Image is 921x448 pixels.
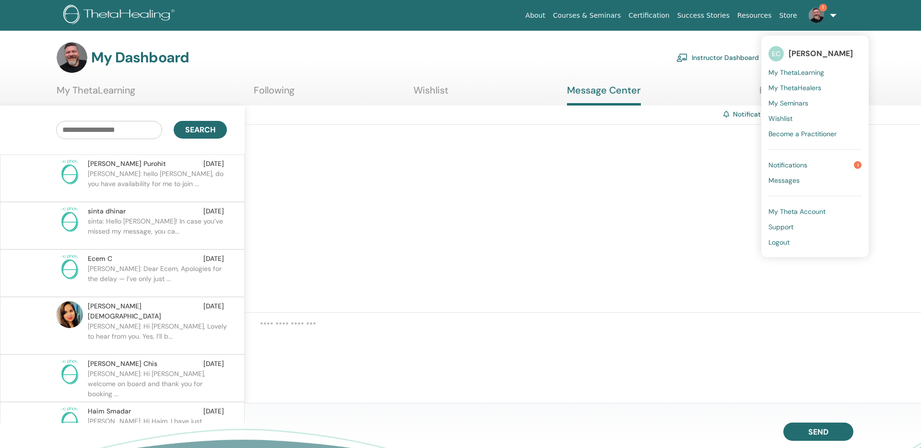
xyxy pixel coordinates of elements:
[819,4,827,12] span: 1
[57,42,87,73] img: default.jpg
[88,159,166,169] span: [PERSON_NAME] Purohit
[88,369,227,398] p: [PERSON_NAME]: Hi [PERSON_NAME], welcome on board and thank you for booking ...
[673,7,733,24] a: Success Stories
[768,99,808,107] span: My Seminars
[768,95,862,111] a: My Seminars
[567,84,641,106] a: Message Center
[625,7,673,24] a: Certification
[56,406,83,433] img: no-photo.png
[768,235,862,250] a: Logout
[254,84,295,103] a: Following
[56,206,83,233] img: no-photo.png
[783,423,853,441] button: Send
[88,359,157,369] span: [PERSON_NAME] Chis
[776,7,801,24] a: Store
[676,53,688,62] img: chalkboard-teacher.svg
[203,159,224,169] span: [DATE]
[88,254,112,264] span: Ecem C
[768,65,862,80] a: My ThetaLearning
[809,8,824,23] img: default.jpg
[203,254,224,264] span: [DATE]
[768,238,790,247] span: Logout
[808,427,828,437] span: Send
[88,264,227,293] p: [PERSON_NAME]: Dear Ecem, Apologies for the delay — I’ve only just ...
[761,35,869,257] ul: 1
[759,84,837,103] a: Help & Resources
[768,176,800,185] span: Messages
[768,126,862,141] a: Become a Practitioner
[56,301,83,328] img: default.jpg
[768,46,784,61] span: EC
[88,321,227,350] p: [PERSON_NAME]: Hi [PERSON_NAME], Lovely to hear from you. Yes, I’ll b...
[203,206,224,216] span: [DATE]
[88,406,131,416] span: Haim Smadar
[88,416,227,445] p: [PERSON_NAME]: Hi Haim, I have just received your registration for t...
[733,110,774,118] a: Notifications
[768,219,862,235] a: Support
[768,157,862,173] a: Notifications1
[768,43,862,65] a: EC[PERSON_NAME]
[854,161,862,169] span: 1
[203,301,224,321] span: [DATE]
[768,83,821,92] span: My ThetaHealers
[63,5,178,26] img: logo.png
[88,169,227,198] p: [PERSON_NAME]: hello [PERSON_NAME], do you have availability for me to join ...
[521,7,549,24] a: About
[768,114,792,123] span: Wishlist
[768,111,862,126] a: Wishlist
[57,84,135,103] a: My ThetaLearning
[768,68,824,77] span: My ThetaLearning
[413,84,449,103] a: Wishlist
[768,173,862,188] a: Messages
[56,359,83,386] img: no-photo.png
[733,7,776,24] a: Resources
[88,206,126,216] span: sinta dhinar
[56,159,83,186] img: no-photo.png
[203,359,224,369] span: [DATE]
[91,49,189,66] h3: My Dashboard
[88,301,203,321] span: [PERSON_NAME] [DEMOGRAPHIC_DATA]
[789,48,853,59] span: [PERSON_NAME]
[768,130,837,138] span: Become a Practitioner
[768,161,807,169] span: Notifications
[549,7,625,24] a: Courses & Seminars
[768,223,793,231] span: Support
[203,406,224,416] span: [DATE]
[174,121,227,139] button: Search
[768,204,862,219] a: My Theta Account
[676,47,759,68] a: Instructor Dashboard
[768,80,862,95] a: My ThetaHealers
[56,254,83,281] img: no-photo.png
[185,125,215,135] span: Search
[88,216,227,245] p: sinta: Hello [PERSON_NAME]! In case you’ve missed my message, you ca...
[768,207,826,216] span: My Theta Account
